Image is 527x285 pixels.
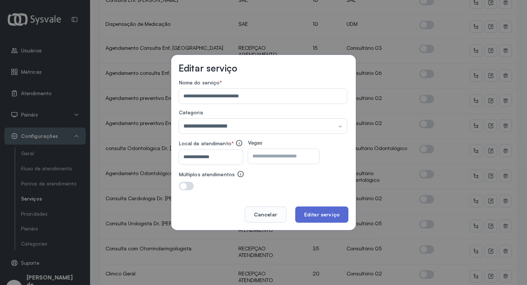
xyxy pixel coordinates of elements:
button: Editar serviço [295,206,348,223]
label: Múltiplos atendimentos [179,171,235,178]
h3: Editar serviço [179,62,237,74]
span: Nome do serviço [179,79,220,86]
button: Cancelar [245,206,286,223]
span: Local de atendimento [179,140,231,146]
span: Vagas [248,139,263,146]
span: Categoria [179,109,203,115]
